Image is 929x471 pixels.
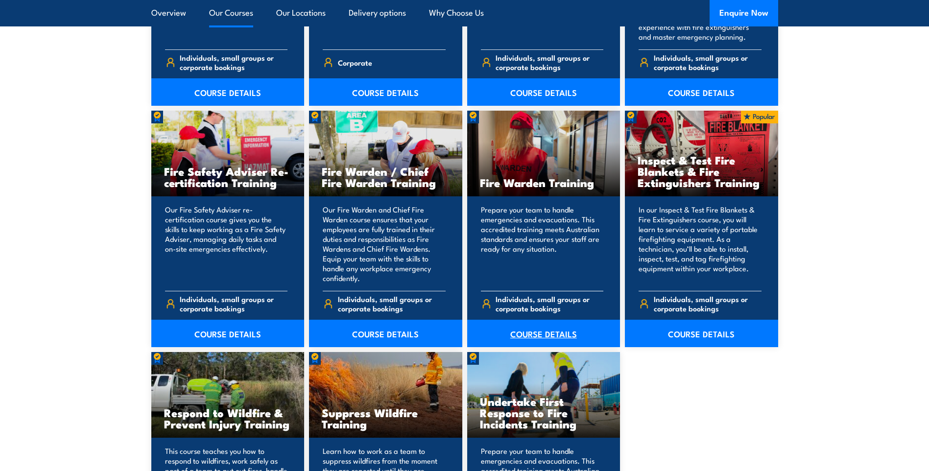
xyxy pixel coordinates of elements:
[309,320,462,347] a: COURSE DETAILS
[481,205,604,283] p: Prepare your team to handle emergencies and evacuations. This accredited training meets Australia...
[165,205,288,283] p: Our Fire Safety Adviser re-certification course gives you the skills to keep working as a Fire Sa...
[322,165,450,188] h3: Fire Warden / Chief Fire Warden Training
[480,396,608,429] h3: Undertake First Response to Fire Incidents Training
[625,78,778,106] a: COURSE DETAILS
[638,154,765,188] h3: Inspect & Test Fire Blankets & Fire Extinguishers Training
[467,78,620,106] a: COURSE DETAILS
[639,205,762,283] p: In our Inspect & Test Fire Blankets & Fire Extinguishers course, you will learn to service a vari...
[180,294,287,313] span: Individuals, small groups or corporate bookings
[480,177,608,188] h3: Fire Warden Training
[654,294,762,313] span: Individuals, small groups or corporate bookings
[496,53,603,71] span: Individuals, small groups or corporate bookings
[151,320,305,347] a: COURSE DETAILS
[496,294,603,313] span: Individuals, small groups or corporate bookings
[654,53,762,71] span: Individuals, small groups or corporate bookings
[323,205,446,283] p: Our Fire Warden and Chief Fire Warden course ensures that your employees are fully trained in the...
[151,78,305,106] a: COURSE DETAILS
[309,78,462,106] a: COURSE DETAILS
[180,53,287,71] span: Individuals, small groups or corporate bookings
[338,55,372,70] span: Corporate
[467,320,620,347] a: COURSE DETAILS
[338,294,446,313] span: Individuals, small groups or corporate bookings
[322,407,450,429] h3: Suppress Wildfire Training
[625,320,778,347] a: COURSE DETAILS
[164,407,292,429] h3: Respond to Wildfire & Prevent Injury Training
[164,165,292,188] h3: Fire Safety Adviser Re-certification Training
